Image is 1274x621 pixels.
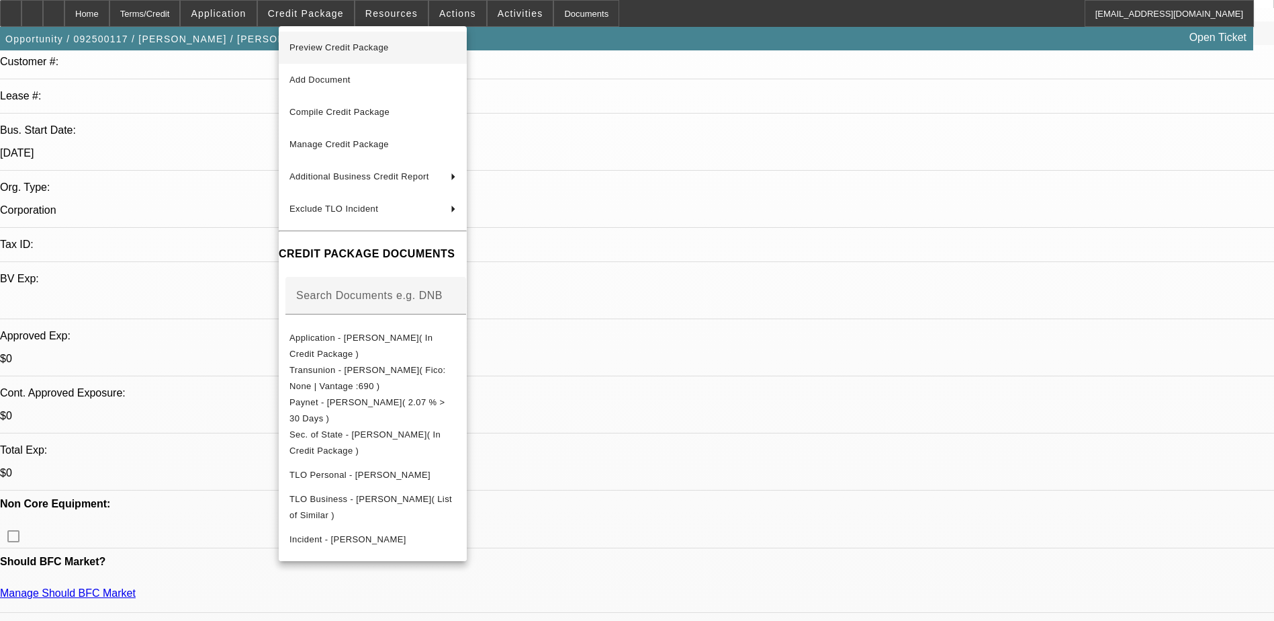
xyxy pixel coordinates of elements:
[279,362,467,395] button: Transunion - Ward, Brandon( Fico: None | Vantage :690 )
[279,395,467,427] button: Paynet - Ward Rolloff( 2.07 % > 30 Days )
[289,429,441,456] span: Sec. of State - [PERSON_NAME]( In Credit Package )
[289,75,351,85] span: Add Document
[279,427,467,459] button: Sec. of State - Ward Rolloff( In Credit Package )
[289,204,378,214] span: Exclude TLO Incident
[289,107,390,117] span: Compile Credit Package
[279,459,467,491] button: TLO Personal - Ward, Brandon
[289,534,406,544] span: Incident - [PERSON_NAME]
[289,171,429,181] span: Additional Business Credit Report
[279,330,467,362] button: Application - Ward Rolloff( In Credit Package )
[289,397,445,423] span: Paynet - [PERSON_NAME]( 2.07 % > 30 Days )
[279,491,467,524] button: TLO Business - Ward Rolloff( List of Similar )
[289,139,389,149] span: Manage Credit Package
[289,365,446,391] span: Transunion - [PERSON_NAME]( Fico: None | Vantage :690 )
[289,42,389,52] span: Preview Credit Package
[289,494,452,520] span: TLO Business - [PERSON_NAME]( List of Similar )
[289,470,430,480] span: TLO Personal - [PERSON_NAME]
[289,333,433,359] span: Application - [PERSON_NAME]( In Credit Package )
[279,524,467,556] button: Incident - Ward, Brandon
[279,246,467,262] h4: CREDIT PACKAGE DOCUMENTS
[296,290,443,301] mat-label: Search Documents e.g. DNB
